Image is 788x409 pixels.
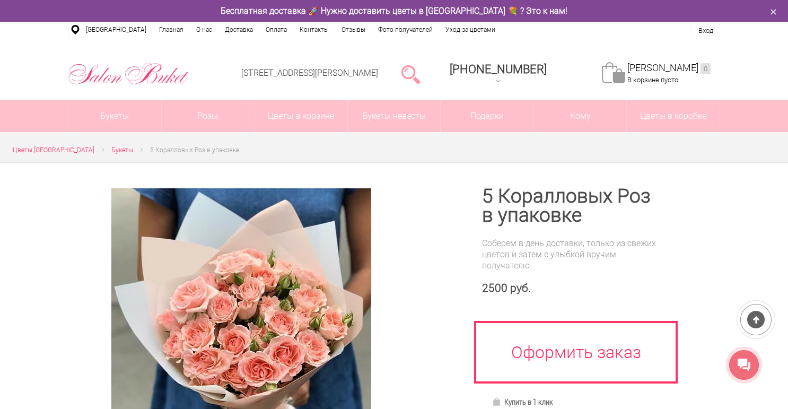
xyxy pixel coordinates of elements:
a: Доставка [218,22,259,38]
a: Контакты [293,22,335,38]
a: Уход за цветами [439,22,502,38]
span: В корзине пусто [627,76,678,84]
div: Бесплатная доставка 🚀 Нужно доставить цветы в [GEOGRAPHIC_DATA] 💐 ? Это к нам! [60,5,728,16]
div: 2500 руб. [482,282,665,295]
a: Отзывы [335,22,372,38]
span: Букеты [111,146,133,154]
span: [PHONE_NUMBER] [450,63,547,76]
a: Вход [698,27,713,34]
ins: 0 [701,63,711,74]
a: Букеты невесты [348,100,441,132]
img: Купить в 1 клик [492,397,504,406]
a: Главная [153,22,190,38]
div: Соберем в день доставки, только из свежих цветов и затем с улыбкой вручим получателю. [482,238,665,271]
img: Цветы Нижний Новгород [68,60,189,88]
a: Оформить заказ [474,321,678,384]
span: Кому [534,100,627,132]
a: Букеты [68,100,161,132]
a: [STREET_ADDRESS][PERSON_NAME] [241,68,378,78]
a: [PHONE_NUMBER] [443,59,553,89]
a: Подарки [441,100,533,132]
a: Цветы в корзине [255,100,347,132]
span: Цветы [GEOGRAPHIC_DATA] [13,146,94,154]
h1: 5 Коралловых Роз в упаковке [482,187,665,225]
a: Букеты [111,145,133,156]
a: Оплата [259,22,293,38]
a: Цветы [GEOGRAPHIC_DATA] [13,145,94,156]
a: О нас [190,22,218,38]
a: [GEOGRAPHIC_DATA] [80,22,153,38]
a: [PERSON_NAME] [627,62,711,74]
a: Цветы в коробке [627,100,720,132]
span: 5 Коралловых Роз в упаковке [150,146,239,154]
a: Розы [162,100,255,132]
a: Фото получателей [372,22,439,38]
